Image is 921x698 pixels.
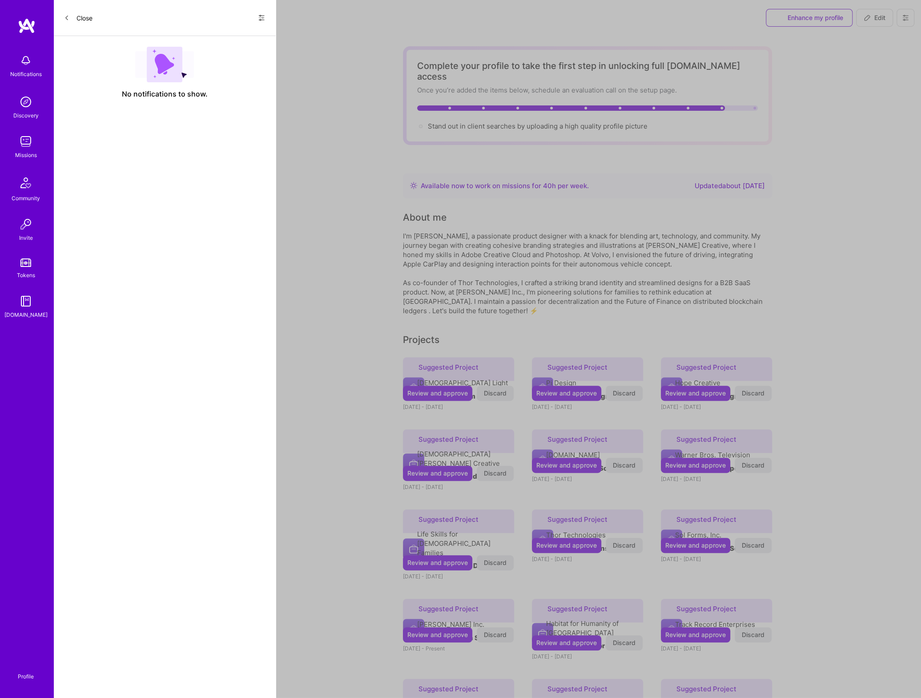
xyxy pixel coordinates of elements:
[17,133,35,150] img: teamwork
[18,672,34,680] div: Profile
[15,662,37,680] a: Profile
[20,258,31,267] img: tokens
[12,194,40,203] div: Community
[10,69,42,79] div: Notifications
[13,111,39,120] div: Discovery
[122,89,208,99] span: No notifications to show.
[17,270,35,280] div: Tokens
[17,93,35,111] img: discovery
[17,215,35,233] img: Invite
[4,310,48,319] div: [DOMAIN_NAME]
[64,11,93,25] button: Close
[19,233,33,242] div: Invite
[135,47,194,82] img: empty
[17,52,35,69] img: bell
[17,292,35,310] img: guide book
[15,172,36,194] img: Community
[18,18,36,34] img: logo
[15,150,37,160] div: Missions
